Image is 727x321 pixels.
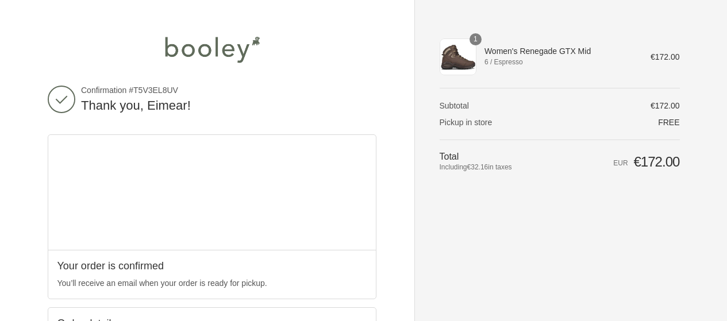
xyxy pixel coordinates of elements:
[48,135,376,250] iframe: Google map displaying pin point of shipping address: Booley, Galway
[484,57,634,67] span: 6 / Espresso
[160,32,264,67] img: Booley
[651,52,680,61] span: €172.00
[81,85,376,95] span: Confirmation #T5V3EL8UV
[613,159,628,167] span: EUR
[651,101,680,110] span: €172.00
[633,154,679,169] span: €172.00
[57,260,367,273] h2: Your order is confirmed
[440,152,459,161] span: Total
[470,33,482,45] span: 1
[81,98,376,114] h2: Thank you, Eimear!
[57,277,367,289] p: You’ll receive an email when your order is ready for pickup.
[467,163,488,171] span: €32.16
[440,38,476,75] img: Lowa Women's Renegade GTX Mid Espresso - Booley Galway
[440,118,493,127] span: Pickup in store
[658,118,679,127] span: Free
[440,162,555,172] span: Including in taxes
[440,100,555,111] th: Subtotal
[484,46,634,56] span: Women's Renegade GTX Mid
